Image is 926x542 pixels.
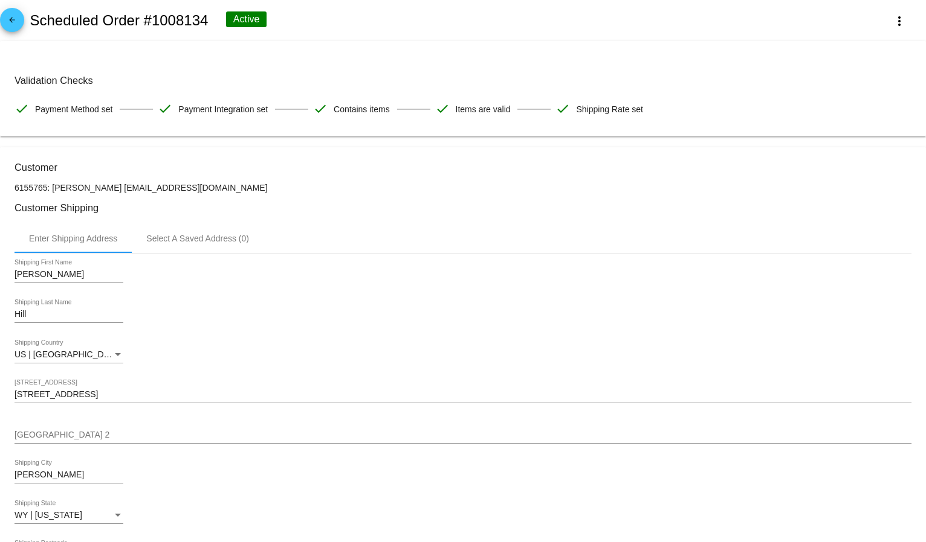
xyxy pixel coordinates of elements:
mat-select: Shipping Country [15,350,123,360]
h2: Scheduled Order #1008134 [30,12,208,29]
span: Items are valid [456,97,511,122]
div: Select A Saved Address (0) [146,234,249,243]
input: Shipping Last Name [15,310,123,319]
input: Shipping Street 1 [15,390,911,400]
p: 6155765: [PERSON_NAME] [EMAIL_ADDRESS][DOMAIN_NAME] [15,183,911,193]
input: Shipping First Name [15,270,123,279]
span: Contains items [334,97,390,122]
mat-select: Shipping State [15,511,123,520]
mat-icon: check [435,101,450,116]
h3: Customer Shipping [15,202,911,214]
span: Payment Method set [35,97,112,122]
input: Shipping Street 2 [15,430,911,440]
div: Active [226,11,267,27]
mat-icon: check [15,101,29,116]
span: WY | [US_STATE] [15,510,82,520]
mat-icon: check [555,101,570,116]
h3: Validation Checks [15,75,911,86]
mat-icon: check [313,101,328,116]
mat-icon: arrow_back [5,16,19,30]
mat-icon: check [158,101,172,116]
span: Payment Integration set [178,97,268,122]
span: US | [GEOGRAPHIC_DATA] [15,349,121,359]
input: Shipping City [15,470,123,480]
div: Enter Shipping Address [29,234,117,243]
mat-icon: more_vert [892,14,907,28]
span: Shipping Rate set [576,97,643,122]
h3: Customer [15,162,911,173]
